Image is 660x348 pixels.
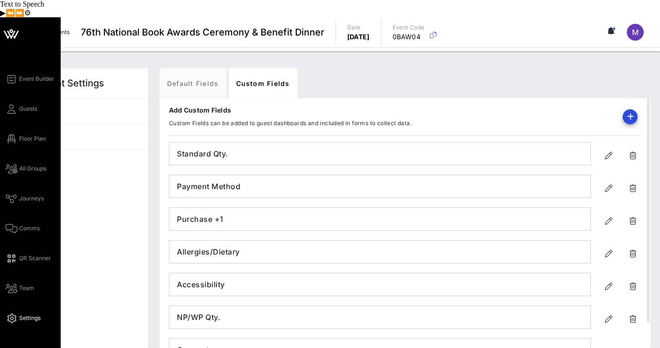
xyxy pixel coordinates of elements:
[632,28,639,37] span: M
[6,163,46,174] a: All Groups
[169,277,590,292] h4: Accessibility
[32,149,148,175] a: SMTP
[6,223,40,234] a: Comms
[169,106,412,115] p: Add Custom Fields
[169,119,412,128] p: Custom Fields can be added to guest dashboards and included in forms to collect data.
[41,158,141,166] div: SMTP
[19,164,46,173] span: All Groups
[6,103,37,114] a: Guests
[19,314,41,322] span: Settings
[6,312,41,324] a: Settings
[6,8,15,17] button: Previous
[229,68,297,98] a: Custom Fields
[81,25,324,39] span: 76th National Book Awards Ceremony & Benefit Dinner
[39,76,104,90] div: Event Settings
[6,193,44,204] a: Journeys
[169,146,590,161] h4: Standard Qty.
[169,244,590,259] h4: Allergies/Dietary
[160,68,226,98] a: Default Fields
[393,32,425,42] p: 0BAW04
[19,194,44,203] span: Journeys
[19,105,37,113] span: Guests
[393,23,425,32] p: Event Code
[32,98,148,124] a: Fields
[19,284,34,292] span: Team
[19,224,40,233] span: Comms
[15,8,24,17] button: Forward
[6,253,51,264] a: QR Scanner
[627,24,644,41] div: M
[347,23,370,32] p: Date
[32,124,148,149] a: Tags
[41,133,141,141] div: Tags
[19,135,46,143] span: Floor Plan
[6,133,46,144] a: Floor Plan
[41,107,141,115] div: Fields
[19,75,54,83] span: Event Builder
[169,179,590,194] h4: Payment Method
[169,310,590,325] h4: NP/WP Qty.
[169,212,590,227] h4: Purchase +1
[6,283,34,294] a: Team
[347,32,370,42] p: [DATE]
[24,8,31,17] button: Settings
[6,73,54,85] a: Event Builder
[19,254,51,263] span: QR Scanner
